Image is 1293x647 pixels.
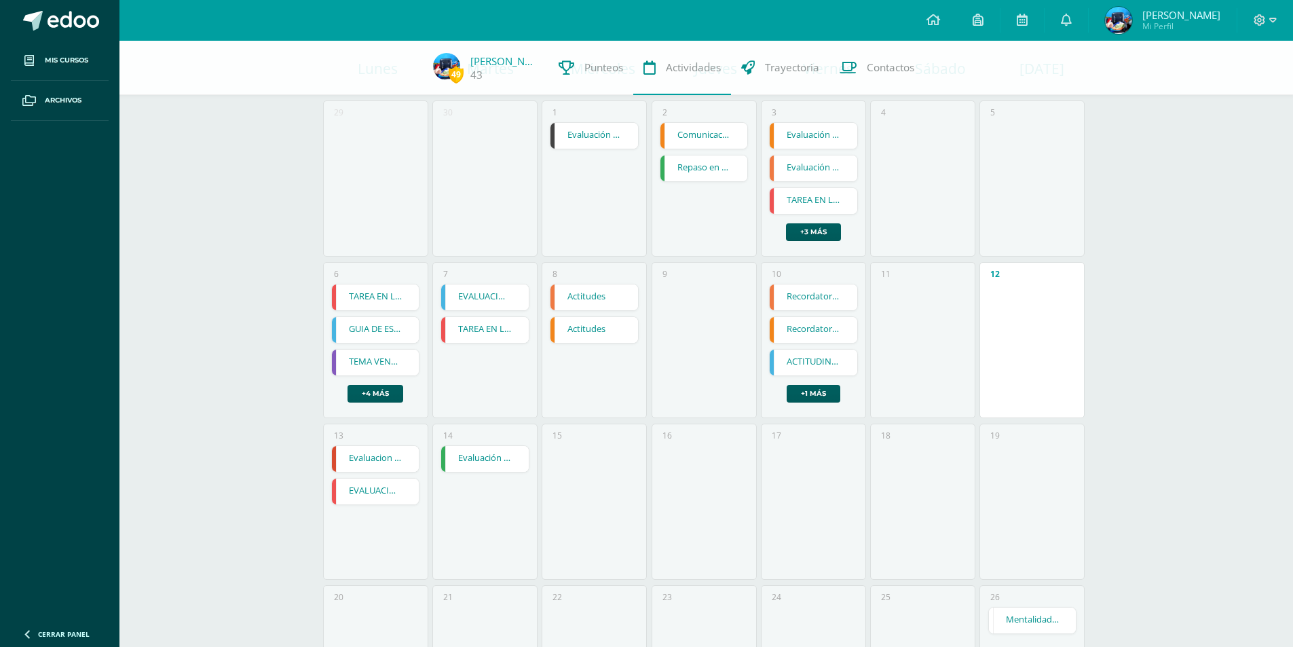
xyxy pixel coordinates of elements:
[552,430,562,441] div: 15
[731,41,829,95] a: Trayectoria
[584,60,623,75] span: Punteos
[770,317,857,343] a: Recordatorio Evaluación Final
[45,55,88,66] span: Mis cursos
[660,123,748,149] a: Comunicación de América
[332,284,419,310] a: TAREA EN LIBRO DE TEXTO
[552,107,557,118] div: 1
[348,385,403,403] a: +4 más
[550,284,639,311] div: Actitudes | Tarea
[470,68,483,82] a: 43
[550,316,639,344] div: Actitudes | Tarea
[552,591,562,603] div: 22
[772,107,776,118] div: 3
[989,608,1076,633] a: Mentalidad - Arquitectura de Mi Destino
[786,223,841,241] a: +3 más
[990,268,1000,280] div: 12
[470,54,538,68] a: [PERSON_NAME]
[769,349,858,376] div: ACTITUDINAL | Tarea
[441,284,529,311] div: EVALUACION FINAL | Examen
[332,446,419,472] a: Evaluacion Final
[829,41,924,95] a: Contactos
[770,188,857,214] a: TAREA EN LIBRO DE TEXTO
[548,41,633,95] a: Punteos
[990,107,995,118] div: 5
[769,122,858,149] div: Evaluación final | Tarea
[38,629,90,639] span: Cerrar panel
[881,107,886,118] div: 4
[662,268,667,280] div: 9
[332,350,419,375] a: TEMA VENDER Y NEGOCIAR
[443,430,453,441] div: 14
[660,155,749,182] div: Repaso en clase | Tarea
[662,107,667,118] div: 2
[769,284,858,311] div: Recordatorio Evaluación Final | Tarea
[769,155,858,182] div: Evaluación final | Tarea
[334,591,343,603] div: 20
[331,445,420,473] div: Evaluacion Final | Examen
[772,268,781,280] div: 10
[11,81,109,121] a: Archivos
[433,53,460,80] img: d439fe9a19e8a77d6f0546b000a980b9.png
[787,385,840,403] a: +1 más
[441,316,529,344] div: TAREA EN LIBRO DE TEXTO | Tarea
[772,430,781,441] div: 17
[331,284,420,311] div: TAREA EN LIBRO DE TEXTO | Tarea
[1142,20,1220,32] span: Mi Perfil
[550,122,639,149] div: Evaluación IV | Tarea
[331,349,420,376] div: TEMA VENDER Y NEGOCIAR | Tarea
[334,268,339,280] div: 6
[988,607,1077,634] div: Mentalidad - Arquitectura de Mi Destino | Tarea
[990,430,1000,441] div: 19
[1142,8,1220,22] span: [PERSON_NAME]
[881,591,891,603] div: 25
[666,60,721,75] span: Actividades
[550,123,638,149] a: Evaluación IV
[765,60,819,75] span: Trayectoria
[441,284,529,310] a: EVALUACION FINAL
[1105,7,1132,34] img: d439fe9a19e8a77d6f0546b000a980b9.png
[770,350,857,375] a: ACTITUDINAL
[441,446,529,472] a: Evaluación final
[660,122,749,149] div: Comunicación de América | Tarea
[769,187,858,215] div: TAREA EN LIBRO DE TEXTO | Tarea
[443,107,453,118] div: 30
[334,430,343,441] div: 13
[11,41,109,81] a: Mis cursos
[443,268,448,280] div: 7
[449,66,464,83] span: 49
[772,591,781,603] div: 24
[867,60,914,75] span: Contactos
[770,284,857,310] a: Recordatorio Evaluación Final
[662,430,672,441] div: 16
[334,107,343,118] div: 29
[660,155,748,181] a: Repaso en clase
[550,317,638,343] a: Actitudes
[552,268,557,280] div: 8
[332,317,419,343] a: GUIA DE ESTUDIO 3
[45,95,81,106] span: Archivos
[550,284,638,310] a: Actitudes
[443,591,453,603] div: 21
[770,155,857,181] a: Evaluación final
[331,316,420,344] div: GUIA DE ESTUDIO 3 | Tarea
[770,123,857,149] a: Evaluación final
[881,268,891,280] div: 11
[633,41,731,95] a: Actividades
[990,591,1000,603] div: 26
[881,430,891,441] div: 18
[662,591,672,603] div: 23
[441,317,529,343] a: TAREA EN LIBRO DE TEXTO
[769,316,858,344] div: Recordatorio Evaluación Final | Tarea
[332,479,419,504] a: EVALUACIÓN FINAL
[441,445,529,473] div: Evaluación final | Tarea
[331,478,420,505] div: EVALUACIÓN FINAL | Tarea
